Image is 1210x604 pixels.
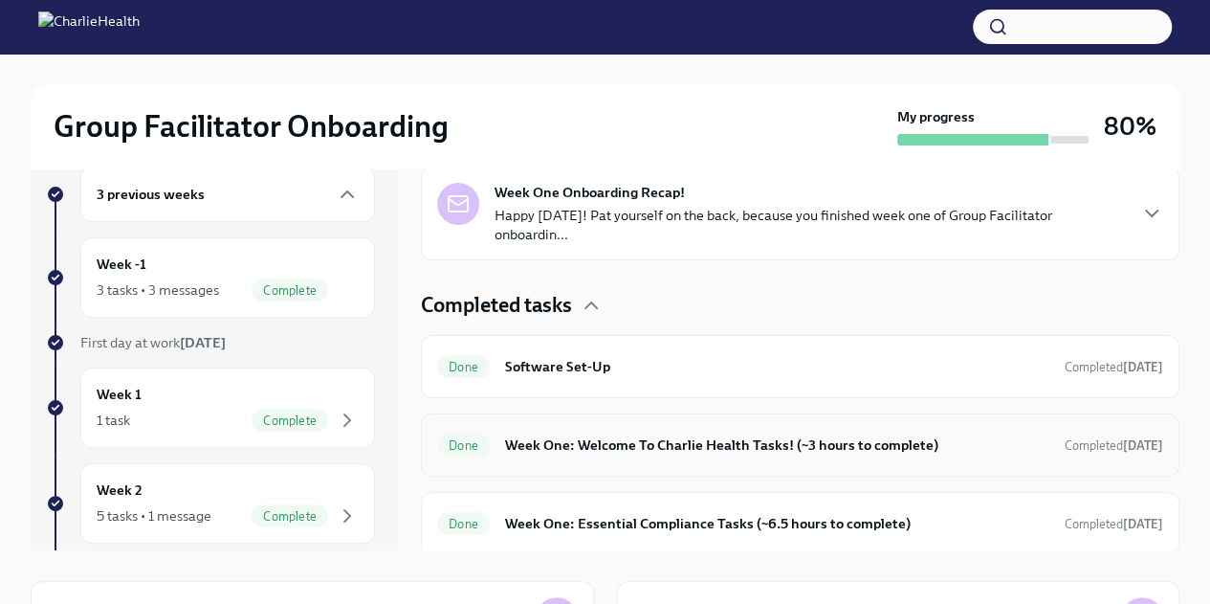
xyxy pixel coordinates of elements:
[46,463,375,544] a: Week 25 tasks • 1 messageComplete
[495,206,1125,244] p: Happy [DATE]! Pat yourself on the back, because you finished week one of Group Facilitator onboar...
[1123,517,1163,531] strong: [DATE]
[252,414,328,428] span: Complete
[505,356,1049,377] h6: Software Set-Up
[1065,436,1163,455] span: September 15th, 2025 22:27
[437,438,490,453] span: Done
[495,183,685,202] strong: Week One Onboarding Recap!
[97,184,205,205] h6: 3 previous weeks
[54,107,449,145] h2: Group Facilitator Onboarding
[505,513,1049,534] h6: Week One: Essential Compliance Tasks (~6.5 hours to complete)
[80,167,375,222] div: 3 previous weeks
[1065,358,1163,376] span: September 14th, 2025 14:00
[1123,438,1163,453] strong: [DATE]
[421,291,1179,320] div: Completed tasks
[421,291,572,320] h4: Completed tasks
[252,509,328,524] span: Complete
[1065,517,1163,531] span: Completed
[252,283,328,298] span: Complete
[80,334,226,351] span: First day at work
[97,254,146,275] h6: Week -1
[97,280,219,300] div: 3 tasks • 3 messages
[505,435,1049,456] h6: Week One: Welcome To Charlie Health Tasks! (~3 hours to complete)
[46,237,375,318] a: Week -13 tasks • 3 messagesComplete
[1123,360,1163,374] strong: [DATE]
[437,351,1163,382] a: DoneSoftware Set-UpCompleted[DATE]
[180,334,226,351] strong: [DATE]
[97,411,130,430] div: 1 task
[38,11,140,42] img: CharlieHealth
[1065,360,1163,374] span: Completed
[897,107,975,126] strong: My progress
[437,430,1163,460] a: DoneWeek One: Welcome To Charlie Health Tasks! (~3 hours to complete)Completed[DATE]
[1104,109,1156,144] h3: 80%
[97,480,143,501] h6: Week 2
[46,333,375,352] a: First day at work[DATE]
[97,506,211,526] div: 5 tasks • 1 message
[437,360,490,374] span: Done
[437,508,1163,539] a: DoneWeek One: Essential Compliance Tasks (~6.5 hours to complete)Completed[DATE]
[46,368,375,448] a: Week 11 taskComplete
[1065,438,1163,453] span: Completed
[437,517,490,531] span: Done
[1065,515,1163,533] span: September 16th, 2025 09:07
[97,384,142,405] h6: Week 1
